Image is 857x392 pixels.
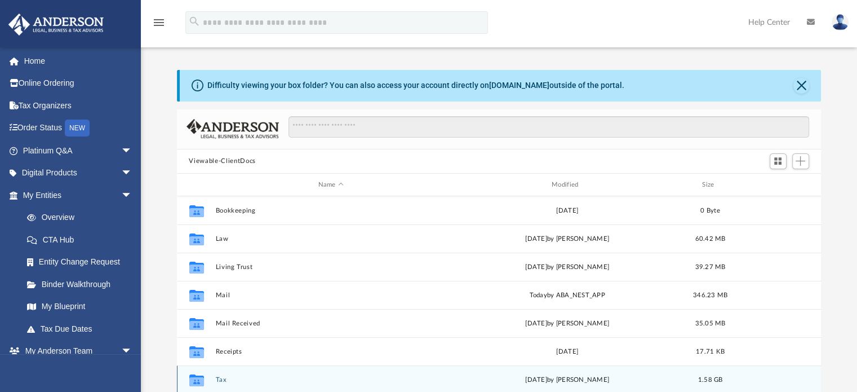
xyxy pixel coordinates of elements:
[215,263,446,271] button: Living Trust
[451,375,682,385] div: [DATE] by [PERSON_NAME]
[8,340,144,363] a: My Anderson Teamarrow_drop_down
[451,206,682,216] div: [DATE]
[451,234,682,244] div: [DATE] by [PERSON_NAME]
[695,320,725,327] span: 35.05 MB
[8,162,149,184] a: Digital Productsarrow_drop_down
[770,153,787,169] button: Switch to Grid View
[65,120,90,136] div: NEW
[8,72,149,95] a: Online Ordering
[698,377,722,383] span: 1.58 GB
[792,153,809,169] button: Add
[529,292,547,298] span: today
[738,180,816,190] div: id
[215,207,446,214] button: Bookkeeping
[16,251,149,274] a: Entity Change Request
[215,292,446,299] button: Mail
[692,292,727,298] span: 346.23 MB
[451,319,682,329] div: [DATE] by [PERSON_NAME]
[832,14,849,30] img: User Pic
[451,347,682,357] div: [DATE]
[8,94,149,117] a: Tax Organizers
[8,50,149,72] a: Home
[215,320,446,327] button: Mail Received
[152,16,166,29] i: menu
[188,15,201,28] i: search
[16,228,149,251] a: CTA Hub
[695,236,725,242] span: 60.42 MB
[451,290,682,301] div: by ABA_NEST_APP
[215,235,446,243] button: Law
[16,318,149,340] a: Tax Due Dates
[451,180,683,190] div: Modified
[288,116,809,138] input: Search files and folders
[793,78,809,94] button: Close
[489,81,549,90] a: [DOMAIN_NAME]
[695,349,724,355] span: 17.71 KB
[451,262,682,272] div: [DATE] by [PERSON_NAME]
[5,14,107,36] img: Anderson Advisors Platinum Portal
[207,80,624,91] div: Difficulty viewing your box folder? You can also access your account directly on outside of the p...
[8,139,149,162] a: Platinum Q&Aarrow_drop_down
[121,340,144,363] span: arrow_drop_down
[8,117,149,140] a: Order StatusNEW
[121,139,144,162] span: arrow_drop_down
[687,180,732,190] div: Size
[215,180,446,190] div: Name
[16,273,149,296] a: Binder Walkthrough
[152,21,166,29] a: menu
[189,156,255,166] button: Viewable-ClientDocs
[8,184,149,206] a: My Entitiesarrow_drop_down
[700,208,720,214] span: 0 Byte
[215,348,446,355] button: Receipts
[121,184,144,207] span: arrow_drop_down
[16,296,144,318] a: My Blueprint
[695,264,725,270] span: 39.27 MB
[181,180,210,190] div: id
[121,162,144,185] span: arrow_drop_down
[215,376,446,384] button: Tax
[16,206,149,229] a: Overview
